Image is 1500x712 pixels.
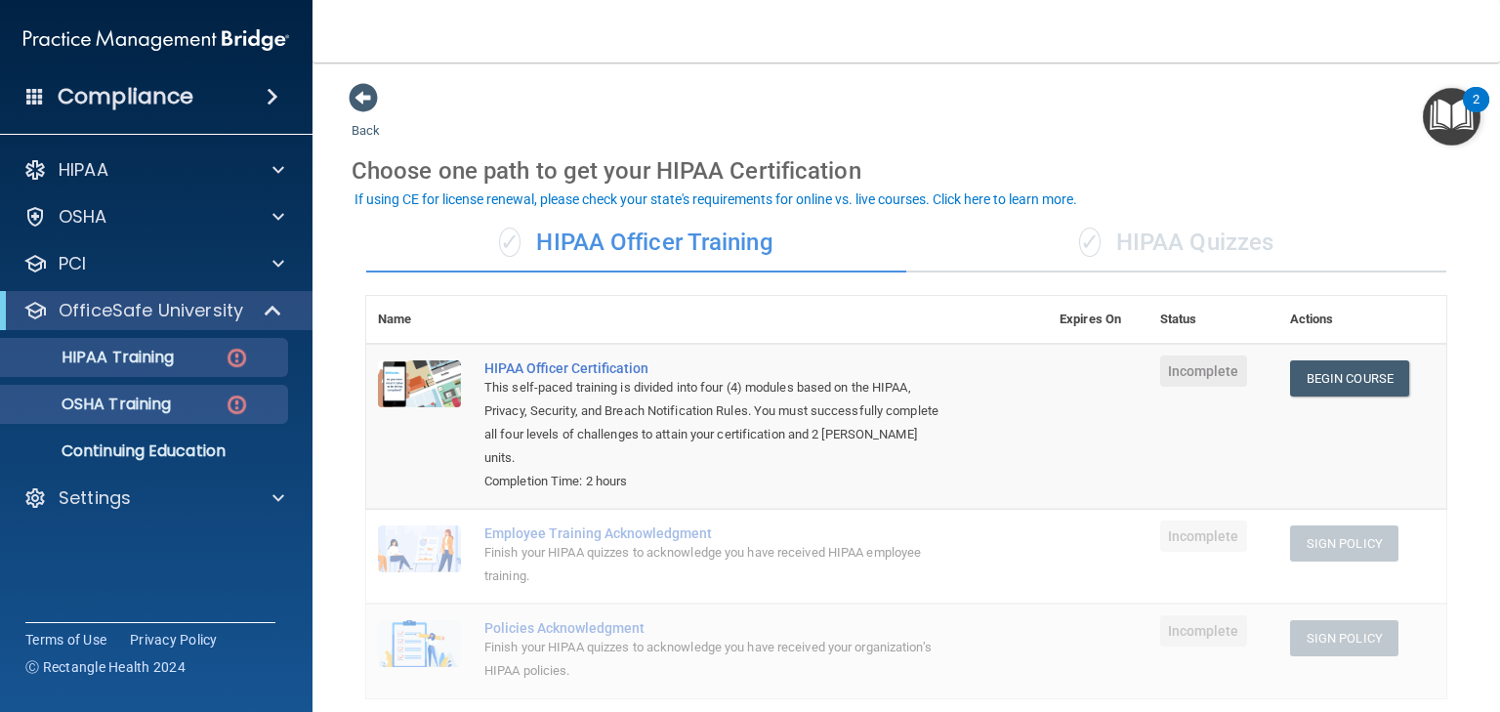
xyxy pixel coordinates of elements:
div: This self-paced training is divided into four (4) modules based on the HIPAA, Privacy, Security, ... [484,376,950,470]
a: OfficeSafe University [23,299,283,322]
button: Sign Policy [1290,620,1398,656]
div: Completion Time: 2 hours [484,470,950,493]
div: Finish your HIPAA quizzes to acknowledge you have received HIPAA employee training. [484,541,950,588]
a: PCI [23,252,284,275]
th: Name [366,296,473,344]
button: Sign Policy [1290,525,1398,562]
p: HIPAA [59,158,108,182]
a: Terms of Use [25,630,106,649]
span: Incomplete [1160,521,1247,552]
a: Privacy Policy [130,630,218,649]
p: PCI [59,252,86,275]
p: HIPAA Training [13,348,174,367]
a: Settings [23,486,284,510]
div: Choose one path to get your HIPAA Certification [352,143,1461,199]
img: PMB logo [23,21,289,60]
th: Actions [1278,296,1446,344]
img: danger-circle.6113f641.png [225,393,249,417]
div: HIPAA Officer Training [366,214,906,272]
span: ✓ [1079,228,1101,257]
span: ✓ [499,228,521,257]
th: Status [1148,296,1278,344]
h4: Compliance [58,83,193,110]
span: Incomplete [1160,615,1247,647]
div: Finish your HIPAA quizzes to acknowledge you have received your organization’s HIPAA policies. [484,636,950,683]
p: OfficeSafe University [59,299,243,322]
button: If using CE for license renewal, please check your state's requirements for online vs. live cours... [352,189,1080,209]
a: Back [352,100,380,138]
a: Begin Course [1290,360,1409,397]
div: HIPAA Quizzes [906,214,1446,272]
span: Incomplete [1160,356,1247,387]
img: danger-circle.6113f641.png [225,346,249,370]
p: OSHA [59,205,107,229]
p: Continuing Education [13,441,279,461]
div: Employee Training Acknowledgment [484,525,950,541]
p: OSHA Training [13,395,171,414]
a: OSHA [23,205,284,229]
div: Policies Acknowledgment [484,620,950,636]
div: 2 [1473,100,1479,125]
div: If using CE for license renewal, please check your state's requirements for online vs. live cours... [354,192,1077,206]
iframe: Drift Widget Chat Controller [1402,588,1477,662]
p: Settings [59,486,131,510]
a: HIPAA [23,158,284,182]
th: Expires On [1048,296,1148,344]
a: HIPAA Officer Certification [484,360,950,376]
span: Ⓒ Rectangle Health 2024 [25,657,186,677]
button: Open Resource Center, 2 new notifications [1423,88,1480,146]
